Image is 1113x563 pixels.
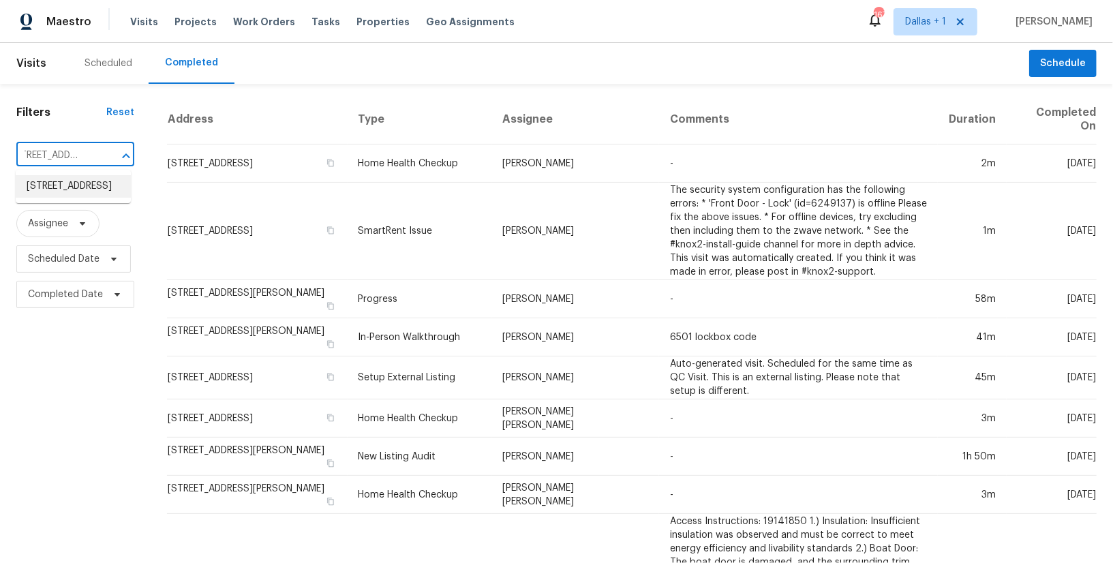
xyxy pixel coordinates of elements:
[16,106,106,119] h1: Filters
[659,476,938,514] td: -
[311,17,340,27] span: Tasks
[1010,15,1093,29] span: [PERSON_NAME]
[28,288,103,301] span: Completed Date
[659,95,938,144] th: Comments
[491,318,659,356] td: [PERSON_NAME]
[659,438,938,476] td: -
[324,300,337,312] button: Copy Address
[324,457,337,470] button: Copy Address
[167,144,348,183] td: [STREET_ADDRESS]
[426,15,515,29] span: Geo Assignments
[938,95,1007,144] th: Duration
[348,476,492,514] td: Home Health Checkup
[106,106,134,119] div: Reset
[324,224,337,237] button: Copy Address
[491,183,659,280] td: [PERSON_NAME]
[491,280,659,318] td: [PERSON_NAME]
[348,95,492,144] th: Type
[1007,356,1097,399] td: [DATE]
[874,8,883,22] div: 167
[324,496,337,508] button: Copy Address
[324,338,337,350] button: Copy Address
[356,15,410,29] span: Properties
[1007,318,1097,356] td: [DATE]
[659,280,938,318] td: -
[659,356,938,399] td: Auto-generated visit. Scheduled for the same time as QC Visit. This is an external listing. Pleas...
[130,15,158,29] span: Visits
[85,57,132,70] div: Scheduled
[28,252,100,266] span: Scheduled Date
[1007,95,1097,144] th: Completed On
[324,412,337,424] button: Copy Address
[1007,280,1097,318] td: [DATE]
[938,476,1007,514] td: 3m
[167,476,348,514] td: [STREET_ADDRESS][PERSON_NAME]
[165,56,218,70] div: Completed
[167,318,348,356] td: [STREET_ADDRESS][PERSON_NAME]
[348,356,492,399] td: Setup External Listing
[324,157,337,169] button: Copy Address
[16,175,131,198] li: [STREET_ADDRESS]
[46,15,91,29] span: Maestro
[167,356,348,399] td: [STREET_ADDRESS]
[491,438,659,476] td: [PERSON_NAME]
[659,144,938,183] td: -
[938,183,1007,280] td: 1m
[167,280,348,318] td: [STREET_ADDRESS][PERSON_NAME]
[1007,399,1097,438] td: [DATE]
[1007,476,1097,514] td: [DATE]
[348,438,492,476] td: New Listing Audit
[167,95,348,144] th: Address
[1007,183,1097,280] td: [DATE]
[233,15,295,29] span: Work Orders
[1040,55,1086,72] span: Schedule
[491,95,659,144] th: Assignee
[174,15,217,29] span: Projects
[938,144,1007,183] td: 2m
[938,438,1007,476] td: 1h 50m
[348,280,492,318] td: Progress
[938,356,1007,399] td: 45m
[491,356,659,399] td: [PERSON_NAME]
[491,476,659,514] td: [PERSON_NAME] [PERSON_NAME]
[659,318,938,356] td: 6501 lockbox code
[491,144,659,183] td: [PERSON_NAME]
[167,438,348,476] td: [STREET_ADDRESS][PERSON_NAME]
[1007,144,1097,183] td: [DATE]
[324,371,337,383] button: Copy Address
[938,399,1007,438] td: 3m
[659,183,938,280] td: The security system configuration has the following errors: * 'Front Door - Lock' (id=6249137) is...
[16,145,96,166] input: Search for an address...
[348,318,492,356] td: In-Person Walkthrough
[348,183,492,280] td: SmartRent Issue
[117,147,136,166] button: Close
[1029,50,1097,78] button: Schedule
[491,399,659,438] td: [PERSON_NAME] [PERSON_NAME]
[16,48,46,78] span: Visits
[167,399,348,438] td: [STREET_ADDRESS]
[348,399,492,438] td: Home Health Checkup
[905,15,946,29] span: Dallas + 1
[167,183,348,280] td: [STREET_ADDRESS]
[938,280,1007,318] td: 58m
[938,318,1007,356] td: 41m
[1007,438,1097,476] td: [DATE]
[659,399,938,438] td: -
[348,144,492,183] td: Home Health Checkup
[28,217,68,230] span: Assignee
